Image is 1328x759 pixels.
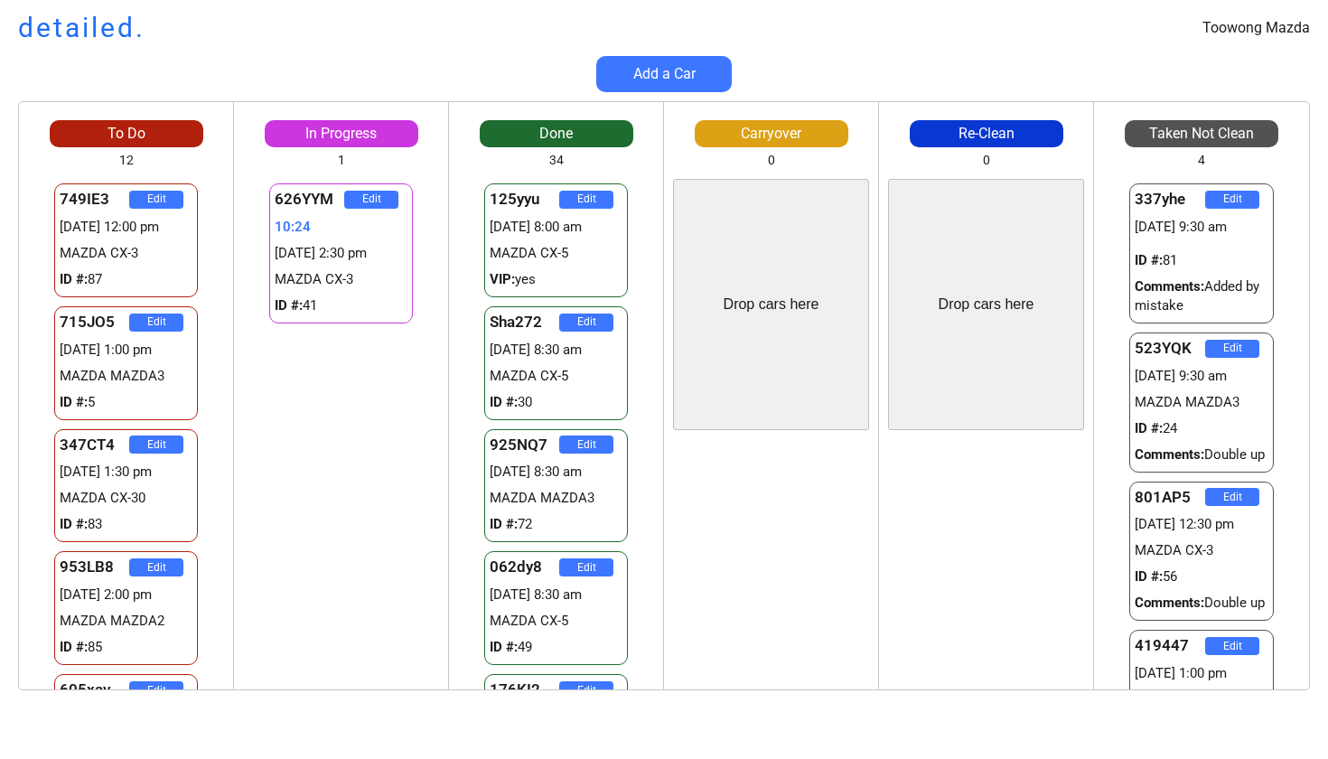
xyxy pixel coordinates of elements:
[490,586,623,604] div: [DATE] 8:30 am
[129,314,183,332] button: Edit
[480,124,633,144] div: Done
[490,463,623,482] div: [DATE] 8:30 am
[60,557,130,578] div: 953LB8
[910,124,1063,144] div: Re-Clean
[490,489,623,508] div: MAZDA MAZDA3
[60,244,193,263] div: MAZDA CX-3
[490,271,515,287] strong: VIP:
[338,152,345,170] div: 1
[60,341,193,360] div: [DATE] 1:00 pm
[1135,541,1268,560] div: MAZDA CX-3
[60,489,193,508] div: MAZDA CX-30
[60,586,193,604] div: [DATE] 2:00 pm
[490,393,623,412] div: 30
[490,639,518,655] strong: ID #:
[1135,420,1163,436] strong: ID #:
[129,558,183,576] button: Edit
[559,191,613,209] button: Edit
[60,516,88,532] strong: ID #:
[768,152,775,170] div: 0
[490,394,518,410] strong: ID #:
[1135,515,1268,534] div: [DATE] 12:30 pm
[983,152,990,170] div: 0
[1202,18,1310,38] div: Toowong Mazda
[1135,594,1268,613] div: Double up
[129,681,183,699] button: Edit
[60,679,130,701] div: 605xav
[60,271,88,287] strong: ID #:
[1205,637,1259,655] button: Edit
[490,244,623,263] div: MAZDA CX-5
[1135,278,1204,295] strong: Comments:
[1135,393,1268,412] div: MAZDA MAZDA3
[60,435,130,456] div: 347CT4
[60,393,193,412] div: 5
[1135,367,1268,386] div: [DATE] 9:30 am
[1135,445,1268,464] div: Double up
[275,270,408,289] div: MAZDA CX-3
[490,218,623,237] div: [DATE] 8:00 am
[1135,446,1204,463] strong: Comments:
[265,124,418,144] div: In Progress
[60,367,193,386] div: MAZDA MAZDA3
[559,681,613,699] button: Edit
[490,557,560,578] div: 062dy8
[60,638,193,657] div: 85
[60,270,193,289] div: 87
[1135,251,1268,270] div: 81
[549,152,564,170] div: 34
[1135,487,1205,509] div: 801AP5
[1198,152,1205,170] div: 4
[939,295,1034,314] div: Drop cars here
[60,612,193,631] div: MAZDA MAZDA2
[1135,338,1205,360] div: 523YQK
[1135,635,1205,657] div: 419447
[275,218,408,237] div: 10:24
[275,297,303,314] strong: ID #:
[490,516,518,532] strong: ID #:
[119,152,134,170] div: 12
[559,436,613,454] button: Edit
[490,189,560,211] div: 125yyu
[1135,218,1268,237] div: [DATE] 9:30 am
[60,639,88,655] strong: ID #:
[1135,567,1268,586] div: 56
[1135,595,1204,611] strong: Comments:
[490,312,560,333] div: Sha272
[60,218,193,237] div: [DATE] 12:00 pm
[18,9,145,47] h1: detailed.
[559,314,613,332] button: Edit
[344,191,398,209] button: Edit
[60,394,88,410] strong: ID #:
[490,638,623,657] div: 49
[490,612,623,631] div: MAZDA CX-5
[490,435,560,456] div: 925NQ7
[1205,191,1259,209] button: Edit
[275,296,408,315] div: 41
[1135,419,1268,438] div: 24
[724,295,819,314] div: Drop cars here
[490,679,560,701] div: 176KI2
[490,270,623,289] div: yes
[1205,488,1259,506] button: Edit
[60,189,130,211] div: 749IE3
[1125,124,1278,144] div: Taken Not Clean
[60,463,193,482] div: [DATE] 1:30 pm
[60,312,130,333] div: 715JO5
[1135,568,1163,585] strong: ID #:
[1135,664,1268,683] div: [DATE] 1:00 pm
[490,367,623,386] div: MAZDA CX-5
[695,124,848,144] div: Carryover
[490,515,623,534] div: 72
[490,341,623,360] div: [DATE] 8:30 am
[275,244,408,263] div: [DATE] 2:30 pm
[1205,340,1259,358] button: Edit
[1135,252,1163,268] strong: ID #:
[1135,277,1268,315] div: Added by mistake
[1135,189,1205,211] div: 337yhe
[275,189,345,211] div: 626YYM
[50,124,203,144] div: To Do
[60,515,193,534] div: 83
[129,436,183,454] button: Edit
[596,56,732,92] button: Add a Car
